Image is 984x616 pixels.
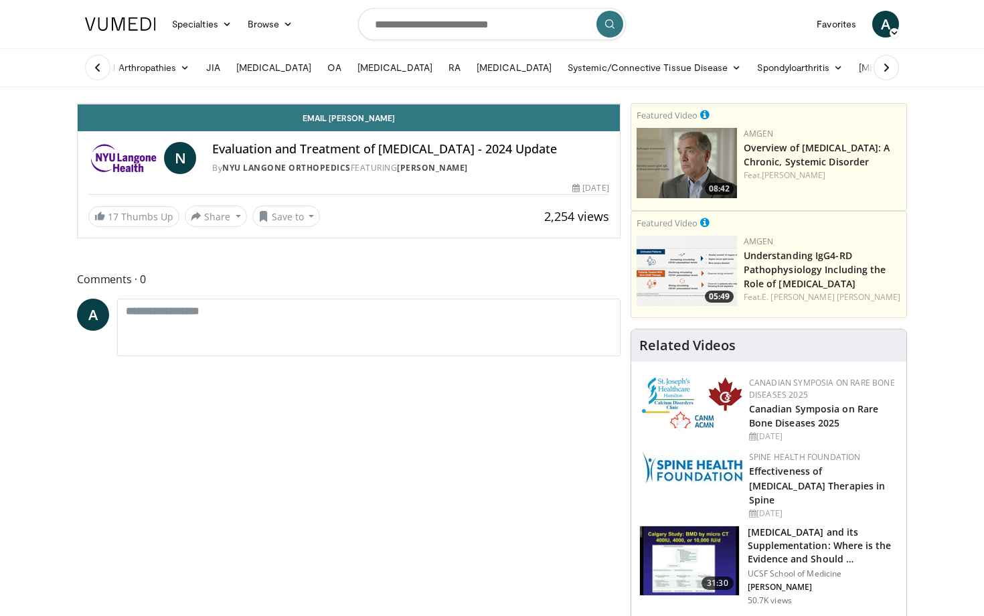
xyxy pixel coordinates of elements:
a: [MEDICAL_DATA] [851,54,955,81]
h4: Evaluation and Treatment of [MEDICAL_DATA] - 2024 Update [212,142,608,157]
span: 31:30 [702,576,734,590]
a: 05:49 [637,236,737,306]
a: Spondyloarthritis [749,54,850,81]
img: 57d53db2-a1b3-4664-83ec-6a5e32e5a601.png.150x105_q85_autocrop_double_scale_upscale_version-0.2.jpg [642,451,742,483]
button: Save to [252,206,321,227]
img: 40cb7efb-a405-4d0b-b01f-0267f6ac2b93.png.150x105_q85_crop-smart_upscale.png [637,128,737,198]
a: [PERSON_NAME] [397,162,468,173]
a: Effectiveness of [MEDICAL_DATA] Therapies in Spine [749,465,886,506]
a: Canadian Symposia on Rare Bone Diseases 2025 [749,377,895,400]
p: [PERSON_NAME] [748,582,898,593]
a: [MEDICAL_DATA] [469,54,560,81]
div: By FEATURING [212,162,608,174]
a: A [872,11,899,37]
a: Spine Health Foundation [749,451,861,463]
a: NYU Langone Orthopedics [222,162,351,173]
div: Feat. [744,291,901,303]
a: RA [440,54,469,81]
a: OA [319,54,349,81]
button: Share [185,206,247,227]
div: [DATE] [749,508,896,520]
a: [PERSON_NAME] [762,169,825,181]
img: 59b7dea3-8883-45d6-a110-d30c6cb0f321.png.150x105_q85_autocrop_double_scale_upscale_version-0.2.png [642,377,742,431]
h3: [MEDICAL_DATA] and its Supplementation: Where is the Evidence and Should … [748,526,898,566]
a: Amgen [744,128,774,139]
small: Featured Video [637,217,698,229]
a: [MEDICAL_DATA] [228,54,319,81]
span: 17 [108,210,118,223]
span: 08:42 [705,183,734,195]
div: Feat. [744,169,901,181]
a: N [164,142,196,174]
a: JIA [198,54,228,81]
a: [MEDICAL_DATA] [349,54,440,81]
img: 3e5b4ad1-6d9b-4d8f-ba8e-7f7d389ba880.png.150x105_q85_crop-smart_upscale.png [637,236,737,306]
a: Canadian Symposia on Rare Bone Diseases 2025 [749,402,879,429]
h4: Related Videos [639,337,736,354]
a: Amgen [744,236,774,247]
a: Understanding IgG4-RD Pathophysiology Including the Role of [MEDICAL_DATA] [744,249,886,290]
div: [DATE] [572,182,608,194]
span: Comments 0 [77,271,621,288]
span: 05:49 [705,291,734,303]
a: A [77,299,109,331]
a: Overview of [MEDICAL_DATA]: A Chronic, Systemic Disorder [744,141,890,168]
span: 2,254 views [544,208,609,224]
a: 31:30 [MEDICAL_DATA] and its Supplementation: Where is the Evidence and Should … UCSF School of M... [639,526,898,606]
input: Search topics, interventions [358,8,626,40]
a: 17 Thumbs Up [88,206,179,227]
a: 08:42 [637,128,737,198]
a: E. [PERSON_NAME] [PERSON_NAME] [762,291,900,303]
p: 50.7K views [748,595,792,606]
a: Crystal Arthropathies [77,54,198,81]
img: VuMedi Logo [85,17,156,31]
a: Systemic/Connective Tissue Disease [560,54,749,81]
a: Favorites [809,11,864,37]
a: Email [PERSON_NAME] [78,104,620,131]
p: UCSF School of Medicine [748,568,898,579]
img: 4bb25b40-905e-443e-8e37-83f056f6e86e.150x105_q85_crop-smart_upscale.jpg [640,526,739,596]
a: Specialties [164,11,240,37]
a: Browse [240,11,301,37]
img: NYU Langone Orthopedics [88,142,159,174]
div: [DATE] [749,431,896,443]
small: Featured Video [637,109,698,121]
